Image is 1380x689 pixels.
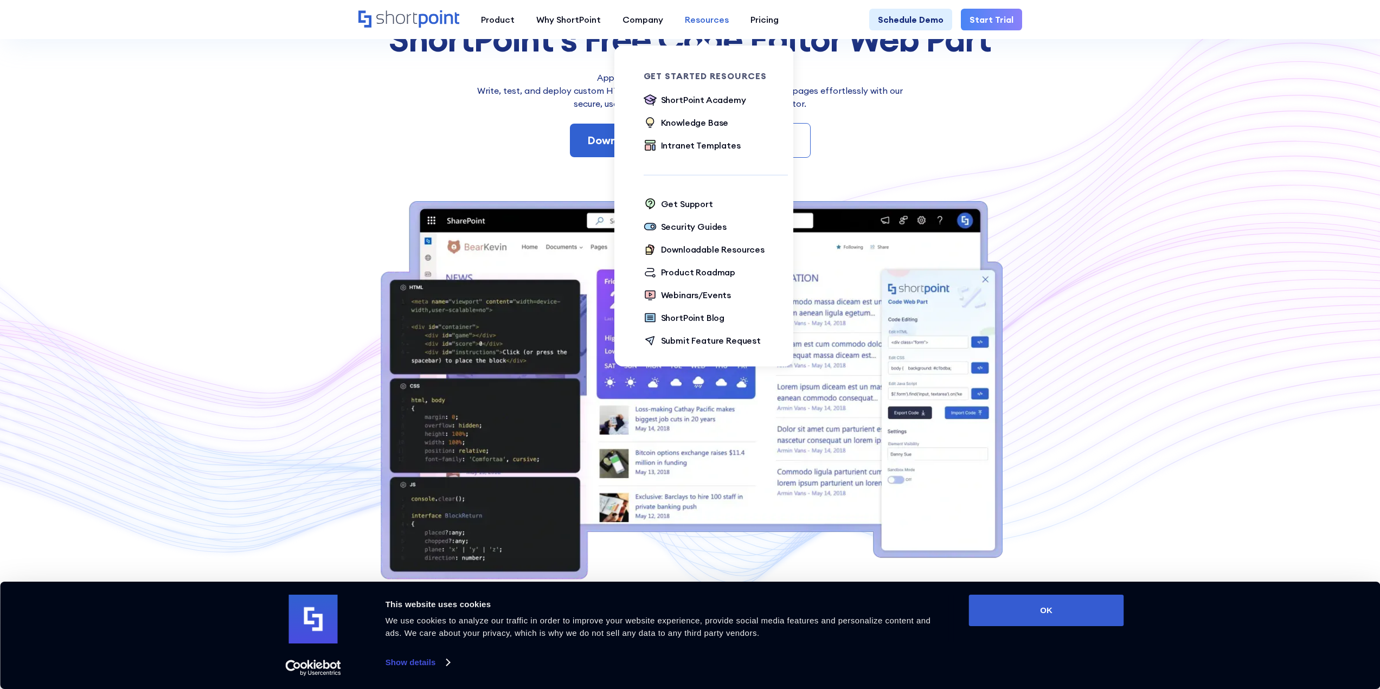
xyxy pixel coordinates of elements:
div: Resources [685,13,729,26]
div: Product Roadmap [661,266,736,279]
h2: Apply SharePoint customizations in a few clicks! [471,71,910,84]
a: Why ShortPoint [525,9,612,30]
div: Get Started Resources [644,72,788,80]
div: Intranet Templates [661,139,741,152]
a: Resources [674,9,740,30]
a: Schedule Demo [869,9,952,30]
img: code webpart demo [378,201,1003,583]
a: Product Roadmap [644,266,736,280]
a: Intranet Templates [644,139,741,153]
div: Knowledge Base [661,116,729,129]
div: Download Free [587,132,666,149]
div: ShortPoint Blog [661,311,725,324]
div: Webinars/Events [661,288,731,301]
a: ShortPoint Blog [644,311,725,325]
a: Submit Feature Request [644,334,761,348]
a: Home [358,10,459,29]
button: OK [969,595,1124,626]
div: Get Support [661,197,713,210]
div: Submit Feature Request [661,334,761,347]
p: Write, test, and deploy custom HTML, CSS, and JavaScript on your intranet pages effortlessly wi﻿t... [471,84,910,110]
img: logo [289,595,338,643]
div: Product [481,13,515,26]
div: Security Guides [661,220,727,233]
a: Get Support [644,197,713,211]
a: Pricing [740,9,790,30]
div: Company [622,13,663,26]
a: Download Free [570,124,684,157]
a: Security Guides [644,220,727,234]
a: Webinars/Events [644,288,731,302]
div: This website uses cookies [386,598,945,611]
a: Company [612,9,674,30]
a: Usercentrics Cookiebot - opens in a new window [266,660,361,676]
div: Downloadable Resources [661,243,765,256]
a: Show details [386,654,450,671]
div: Why ShortPoint [536,13,601,26]
div: ShortPoint Academy [661,93,746,106]
a: Start Trial [961,9,1022,30]
a: Knowledge Base [644,116,729,130]
div: Pricing [750,13,779,26]
a: Downloadable Resources [644,243,765,257]
a: ShortPoint Academy [644,93,746,107]
a: Product [470,9,525,30]
span: We use cookies to analyze our traffic in order to improve your website experience, provide social... [386,616,931,638]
